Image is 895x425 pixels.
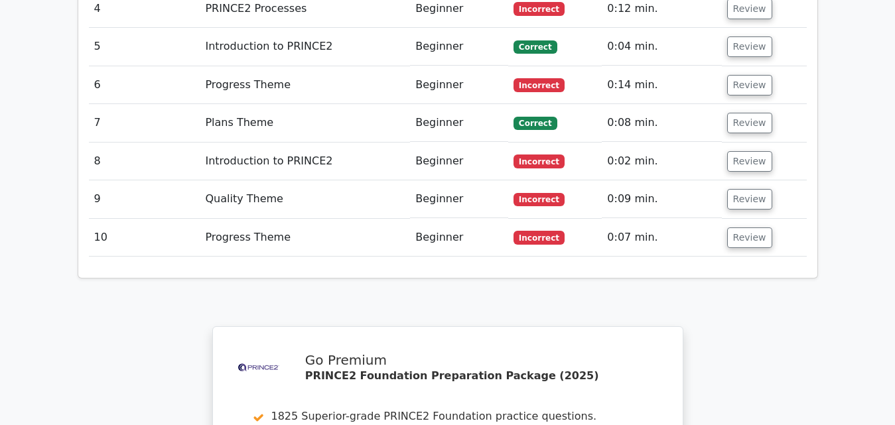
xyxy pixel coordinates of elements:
[89,66,200,104] td: 6
[514,78,565,91] span: Incorrect
[727,36,772,57] button: Review
[200,143,410,180] td: Introduction to PRINCE2
[514,2,565,15] span: Incorrect
[89,219,200,257] td: 10
[514,117,557,130] span: Correct
[602,28,721,66] td: 0:04 min.
[200,66,410,104] td: Progress Theme
[410,219,508,257] td: Beginner
[514,231,565,244] span: Incorrect
[410,180,508,218] td: Beginner
[410,28,508,66] td: Beginner
[727,227,772,248] button: Review
[410,66,508,104] td: Beginner
[727,113,772,133] button: Review
[602,66,721,104] td: 0:14 min.
[514,193,565,206] span: Incorrect
[602,143,721,180] td: 0:02 min.
[602,104,721,142] td: 0:08 min.
[200,180,410,218] td: Quality Theme
[602,219,721,257] td: 0:07 min.
[514,154,565,168] span: Incorrect
[727,189,772,210] button: Review
[89,104,200,142] td: 7
[89,28,200,66] td: 5
[89,180,200,218] td: 9
[200,219,410,257] td: Progress Theme
[727,75,772,95] button: Review
[410,143,508,180] td: Beginner
[200,28,410,66] td: Introduction to PRINCE2
[89,143,200,180] td: 8
[200,104,410,142] td: Plans Theme
[410,104,508,142] td: Beginner
[602,180,721,218] td: 0:09 min.
[514,40,557,54] span: Correct
[727,151,772,172] button: Review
